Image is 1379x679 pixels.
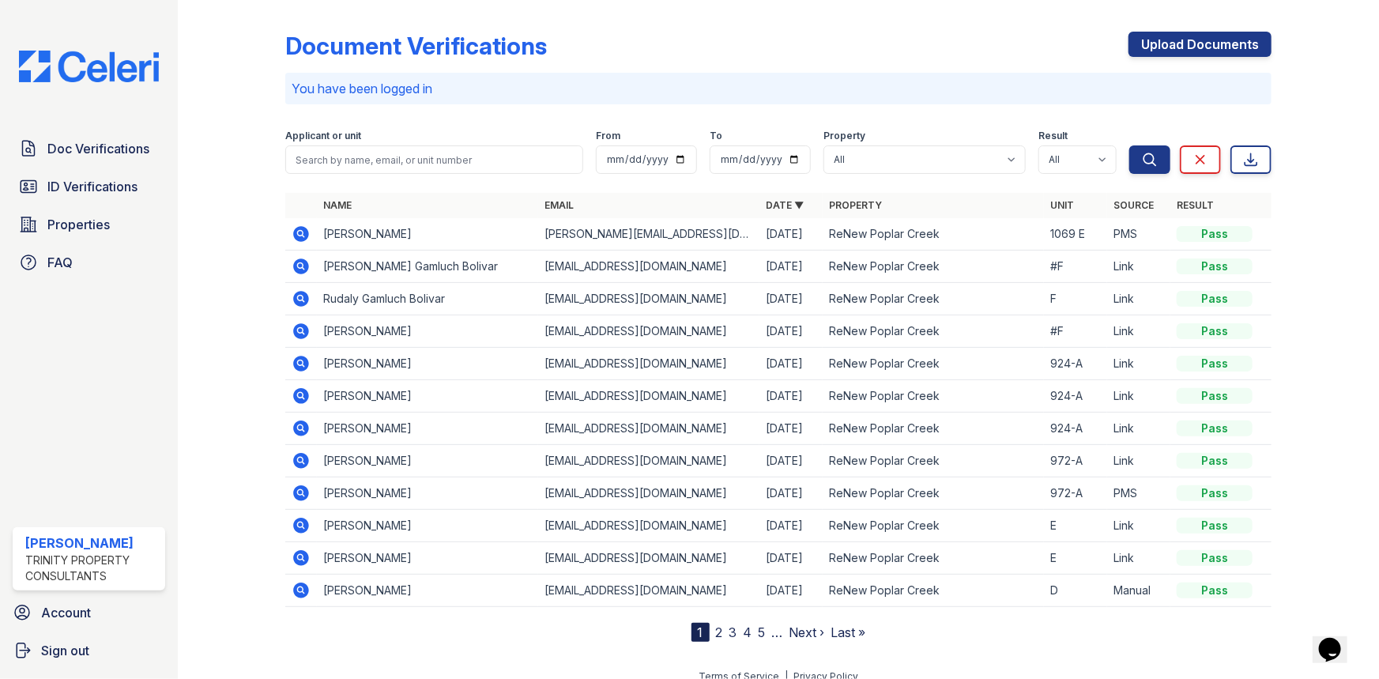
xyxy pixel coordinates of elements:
[1107,510,1170,542] td: Link
[729,624,737,640] a: 3
[1107,575,1170,607] td: Manual
[1044,445,1107,477] td: 972-A
[538,510,759,542] td: [EMAIL_ADDRESS][DOMAIN_NAME]
[47,177,138,196] span: ID Verifications
[538,413,759,445] td: [EMAIL_ADDRESS][DOMAIN_NAME]
[1044,542,1107,575] td: E
[823,542,1044,575] td: ReNew Poplar Creek
[759,348,823,380] td: [DATE]
[1050,199,1074,211] a: Unit
[47,139,149,158] span: Doc Verifications
[13,209,165,240] a: Properties
[759,575,823,607] td: [DATE]
[538,218,759,251] td: [PERSON_NAME][EMAIL_ADDRESS][DOMAIN_NAME]
[1313,616,1363,663] iframe: chat widget
[1107,413,1170,445] td: Link
[317,413,538,445] td: [PERSON_NAME]
[823,348,1044,380] td: ReNew Poplar Creek
[41,603,91,622] span: Account
[759,510,823,542] td: [DATE]
[1177,453,1253,469] div: Pass
[285,32,547,60] div: Document Verifications
[1107,380,1170,413] td: Link
[823,575,1044,607] td: ReNew Poplar Creek
[538,251,759,283] td: [EMAIL_ADDRESS][DOMAIN_NAME]
[1177,518,1253,534] div: Pass
[823,445,1044,477] td: ReNew Poplar Creek
[6,51,171,82] img: CE_Logo_Blue-a8612792a0a2168367f1c8372b55b34899dd931a85d93a1a3d3e32e68fde9ad4.png
[317,218,538,251] td: [PERSON_NAME]
[1128,32,1272,57] a: Upload Documents
[1177,356,1253,372] div: Pass
[1177,199,1214,211] a: Result
[823,218,1044,251] td: ReNew Poplar Creek
[538,575,759,607] td: [EMAIL_ADDRESS][DOMAIN_NAME]
[1177,226,1253,242] div: Pass
[823,477,1044,510] td: ReNew Poplar Creek
[317,283,538,315] td: Rudaly Gamluch Bolivar
[1107,445,1170,477] td: Link
[1107,218,1170,251] td: PMS
[1177,388,1253,404] div: Pass
[1044,218,1107,251] td: 1069 E
[1044,477,1107,510] td: 972-A
[772,623,783,642] span: …
[317,510,538,542] td: [PERSON_NAME]
[710,130,722,142] label: To
[1044,315,1107,348] td: #F
[823,251,1044,283] td: ReNew Poplar Creek
[47,215,110,234] span: Properties
[317,380,538,413] td: [PERSON_NAME]
[823,130,865,142] label: Property
[538,477,759,510] td: [EMAIL_ADDRESS][DOMAIN_NAME]
[25,553,159,584] div: Trinity Property Consultants
[292,79,1265,98] p: You have been logged in
[823,510,1044,542] td: ReNew Poplar Creek
[13,171,165,202] a: ID Verifications
[1177,550,1253,566] div: Pass
[596,130,620,142] label: From
[1107,542,1170,575] td: Link
[47,253,73,272] span: FAQ
[1107,477,1170,510] td: PMS
[13,133,165,164] a: Doc Verifications
[759,445,823,477] td: [DATE]
[544,199,574,211] a: Email
[1044,348,1107,380] td: 924-A
[6,635,171,666] a: Sign out
[1177,291,1253,307] div: Pass
[1177,485,1253,501] div: Pass
[1044,413,1107,445] td: 924-A
[759,315,823,348] td: [DATE]
[1107,348,1170,380] td: Link
[1177,583,1253,598] div: Pass
[538,348,759,380] td: [EMAIL_ADDRESS][DOMAIN_NAME]
[1044,283,1107,315] td: F
[823,413,1044,445] td: ReNew Poplar Creek
[759,413,823,445] td: [DATE]
[823,283,1044,315] td: ReNew Poplar Creek
[823,315,1044,348] td: ReNew Poplar Creek
[285,130,361,142] label: Applicant or unit
[759,283,823,315] td: [DATE]
[759,477,823,510] td: [DATE]
[1044,251,1107,283] td: #F
[323,199,352,211] a: Name
[317,542,538,575] td: [PERSON_NAME]
[1044,380,1107,413] td: 924-A
[317,251,538,283] td: [PERSON_NAME] Gamluch Bolivar
[1107,251,1170,283] td: Link
[759,380,823,413] td: [DATE]
[759,218,823,251] td: [DATE]
[823,380,1044,413] td: ReNew Poplar Creek
[317,315,538,348] td: [PERSON_NAME]
[317,477,538,510] td: [PERSON_NAME]
[538,315,759,348] td: [EMAIL_ADDRESS][DOMAIN_NAME]
[766,199,804,211] a: Date ▼
[744,624,752,640] a: 4
[759,542,823,575] td: [DATE]
[1044,575,1107,607] td: D
[25,534,159,553] div: [PERSON_NAME]
[1177,421,1253,436] div: Pass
